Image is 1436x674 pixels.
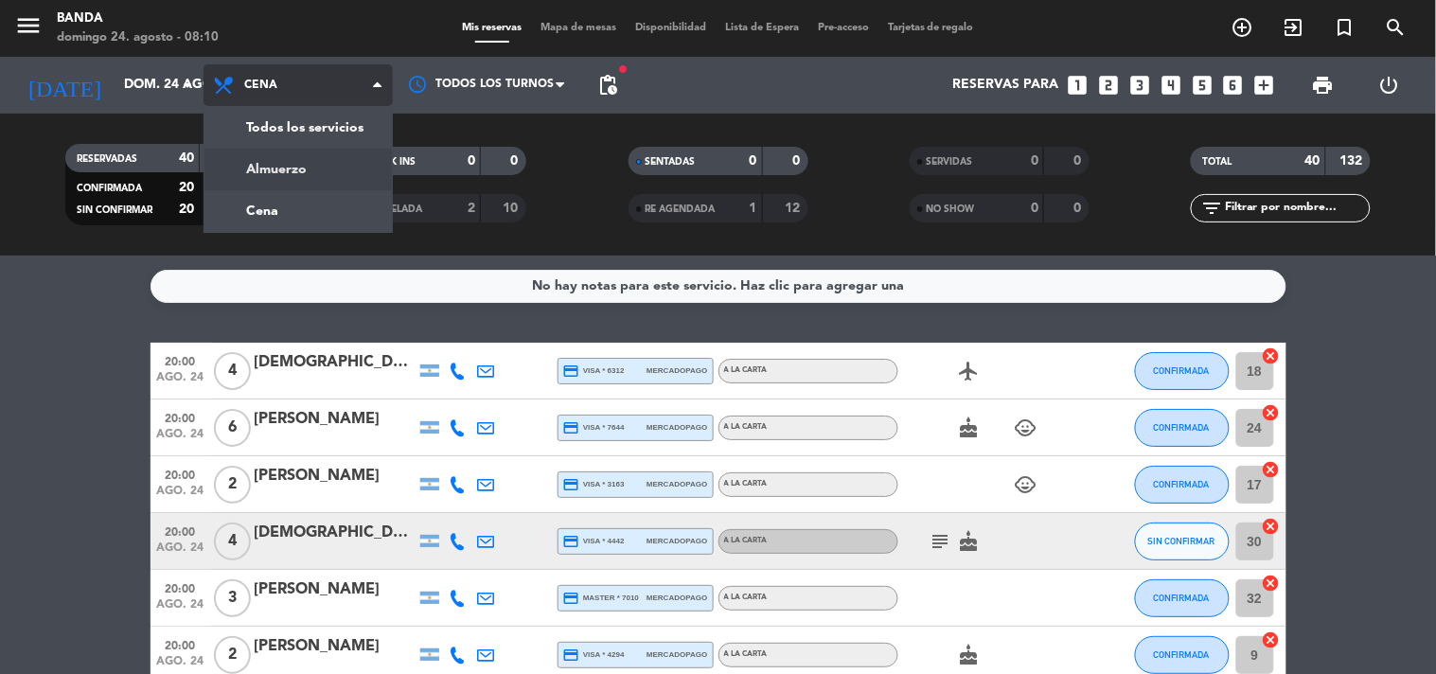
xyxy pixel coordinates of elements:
[1073,202,1085,215] strong: 0
[646,204,716,214] span: RE AGENDADA
[1154,593,1210,603] span: CONFIRMADA
[363,204,422,214] span: CANCELADA
[878,23,984,33] span: Tarjetas de regalo
[255,350,416,375] div: [DEMOGRAPHIC_DATA][PERSON_NAME]
[1031,154,1038,168] strong: 0
[214,409,251,447] span: 6
[563,419,580,436] i: credit_card
[1096,73,1121,98] i: looks_two
[1154,365,1210,376] span: CONFIRMADA
[255,521,416,545] div: [DEMOGRAPHIC_DATA] De Bari
[1135,352,1230,390] button: CONFIRMADA
[157,485,204,506] span: ago. 24
[452,23,531,33] span: Mis reservas
[1065,73,1090,98] i: looks_one
[785,202,804,215] strong: 12
[14,11,43,40] i: menu
[157,406,204,428] span: 20:00
[1356,57,1422,114] div: LOG OUT
[14,11,43,46] button: menu
[958,417,981,439] i: cake
[204,107,392,149] a: Todos los servicios
[157,598,204,620] span: ago. 24
[157,633,204,655] span: 20:00
[214,636,251,674] span: 2
[647,421,707,434] span: mercadopago
[1154,649,1210,660] span: CONFIRMADA
[563,533,580,550] i: credit_card
[647,535,707,547] span: mercadopago
[1159,73,1183,98] i: looks_4
[750,154,757,168] strong: 0
[255,464,416,488] div: [PERSON_NAME]
[1135,409,1230,447] button: CONFIRMADA
[1202,157,1232,167] span: TOTAL
[1148,536,1215,546] span: SIN CONFIRMAR
[617,63,629,75] span: fiber_manual_record
[1305,154,1321,168] strong: 40
[1073,154,1085,168] strong: 0
[1385,16,1408,39] i: search
[504,202,523,215] strong: 10
[77,154,137,164] span: RESERVADAS
[792,154,804,168] strong: 0
[596,74,619,97] span: pending_actions
[255,407,416,432] div: [PERSON_NAME]
[563,647,580,664] i: credit_card
[214,352,251,390] span: 4
[750,202,757,215] strong: 1
[958,360,981,382] i: airplanemode_active
[952,78,1058,93] span: Reservas para
[563,647,625,664] span: visa * 4294
[563,590,580,607] i: credit_card
[1135,636,1230,674] button: CONFIRMADA
[1283,16,1305,39] i: exit_to_app
[563,363,625,380] span: visa * 6312
[1262,346,1281,365] i: cancel
[179,181,194,194] strong: 20
[958,530,981,553] i: cake
[468,202,475,215] strong: 2
[511,154,523,168] strong: 0
[214,466,251,504] span: 2
[716,23,808,33] span: Lista de Espera
[77,184,142,193] span: CONFIRMADA
[563,590,640,607] span: master * 7010
[647,478,707,490] span: mercadopago
[1340,154,1367,168] strong: 132
[724,366,768,374] span: A LA CARTA
[176,74,199,97] i: arrow_drop_down
[1154,422,1210,433] span: CONFIRMADA
[57,28,219,47] div: domingo 24. agosto - 08:10
[1377,74,1400,97] i: power_settings_new
[255,577,416,602] div: [PERSON_NAME]
[157,520,204,541] span: 20:00
[1135,579,1230,617] button: CONFIRMADA
[214,523,251,560] span: 4
[724,423,768,431] span: A LA CARTA
[531,23,626,33] span: Mapa de mesas
[532,275,904,297] div: No hay notas para este servicio. Haz clic para agregar una
[1262,403,1281,422] i: cancel
[1031,202,1038,215] strong: 0
[1262,574,1281,593] i: cancel
[157,463,204,485] span: 20:00
[724,650,768,658] span: A LA CARTA
[1154,479,1210,489] span: CONFIRMADA
[1135,523,1230,560] button: SIN CONFIRMAR
[563,533,625,550] span: visa * 4442
[1262,517,1281,536] i: cancel
[1252,73,1277,98] i: add_box
[157,541,204,563] span: ago. 24
[1127,73,1152,98] i: looks_3
[77,205,152,215] span: SIN CONFIRMAR
[927,157,973,167] span: SERVIDAS
[1312,74,1335,97] span: print
[724,594,768,601] span: A LA CARTA
[1262,630,1281,649] i: cancel
[157,371,204,393] span: ago. 24
[157,349,204,371] span: 20:00
[724,537,768,544] span: A LA CARTA
[1221,73,1246,98] i: looks_6
[157,428,204,450] span: ago. 24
